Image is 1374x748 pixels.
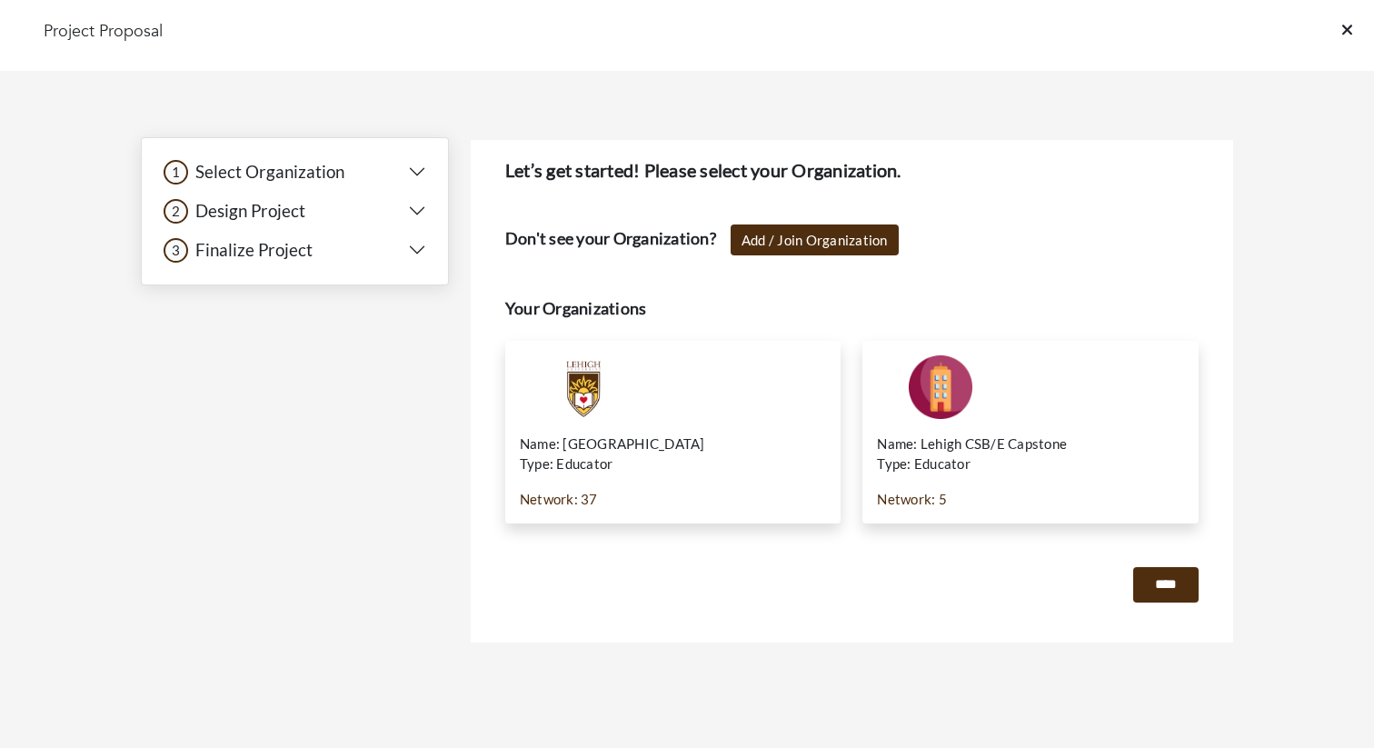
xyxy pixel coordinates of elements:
[164,238,426,263] button: 3 Finalize Project
[164,238,188,263] div: 3
[164,199,426,224] button: 2 Design Project
[520,355,647,419] img: Lehigh-University-Vivid-Media-Logo-Large-Final.png
[505,159,1199,181] h4: Let’s get started! Please select your Organization.
[877,434,1184,454] p: Name: Lehigh CSB/E Capstone
[877,355,1004,419] img: Company-Icon-7f8a26afd1715722aa5ae9dc11300c11ceeb4d32eda0db0d61c21d11b95ecac6.png
[188,201,305,222] h5: Design Project
[188,240,313,261] h5: Finalize Project
[505,229,716,249] h4: Don't see your Organization?
[520,434,827,454] p: Name: [GEOGRAPHIC_DATA]
[164,160,188,185] div: 1
[164,160,426,185] button: 1 Select Organization
[505,299,1199,319] h4: Your Organizations
[164,199,188,224] div: 2
[188,162,344,183] h5: Select Organization
[731,224,899,256] a: Add / Join Organization
[877,454,1184,474] p: Type: Educator
[520,454,827,474] p: Type: Educator
[877,489,947,510] a: Network: 5
[520,489,598,510] a: Network: 37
